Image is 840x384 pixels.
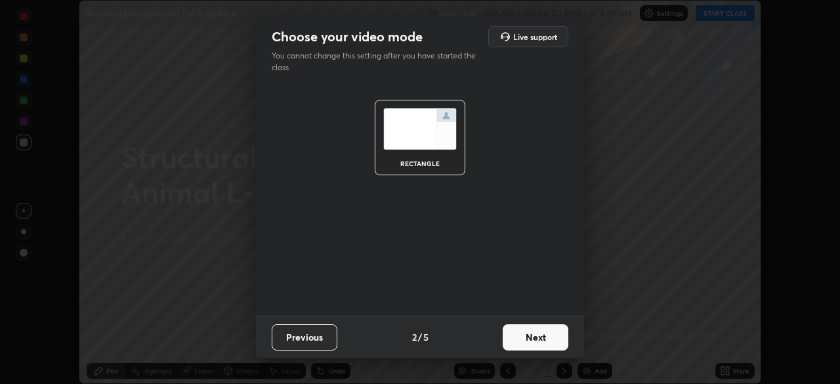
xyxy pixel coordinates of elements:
[513,33,557,41] h5: Live support
[272,324,337,351] button: Previous
[418,330,422,344] h4: /
[423,330,429,344] h4: 5
[272,28,423,45] h2: Choose your video mode
[412,330,417,344] h4: 2
[394,160,446,167] div: rectangle
[272,50,484,74] p: You cannot change this setting after you have started the class
[383,108,457,150] img: normalScreenIcon.ae25ed63.svg
[503,324,568,351] button: Next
